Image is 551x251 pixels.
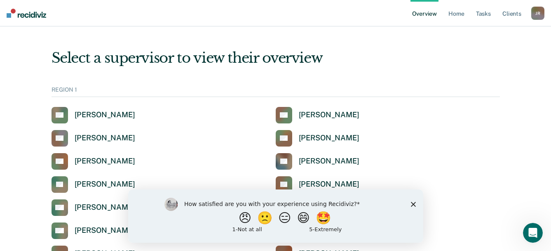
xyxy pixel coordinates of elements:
[276,176,359,193] a: [PERSON_NAME]
[75,203,135,212] div: [PERSON_NAME]
[52,86,500,97] div: REGION 1
[75,133,135,143] div: [PERSON_NAME]
[299,180,359,189] div: [PERSON_NAME]
[75,180,135,189] div: [PERSON_NAME]
[52,176,135,193] a: [PERSON_NAME]
[531,7,544,20] div: J R
[52,153,135,170] a: [PERSON_NAME]
[75,156,135,166] div: [PERSON_NAME]
[276,107,359,123] a: [PERSON_NAME]
[299,156,359,166] div: [PERSON_NAME]
[299,133,359,143] div: [PERSON_NAME]
[531,7,544,20] button: JR
[128,189,423,243] iframe: Survey by Kim from Recidiviz
[299,110,359,120] div: [PERSON_NAME]
[7,9,46,18] img: Recidiviz
[52,199,135,216] a: [PERSON_NAME]
[52,130,135,147] a: [PERSON_NAME]
[52,223,135,239] a: [PERSON_NAME]
[523,223,543,243] iframe: Intercom live chat
[75,110,135,120] div: [PERSON_NAME]
[75,226,135,235] div: [PERSON_NAME]
[52,107,135,123] a: [PERSON_NAME]
[52,50,500,66] div: Select a supervisor to view their overview
[276,153,359,170] a: [PERSON_NAME]
[276,130,359,147] a: [PERSON_NAME]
